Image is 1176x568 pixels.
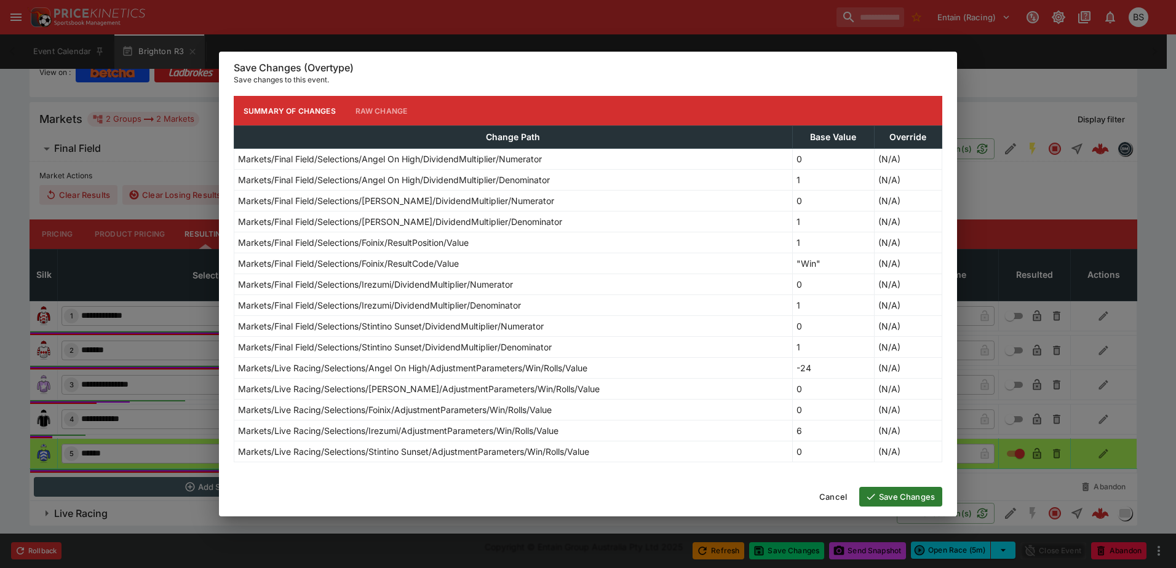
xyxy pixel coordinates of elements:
td: 6 [792,420,874,441]
p: Markets/Final Field/Selections/Stintino Sunset/DividendMultiplier/Denominator [238,341,552,353]
p: Markets/Live Racing/Selections/[PERSON_NAME]/AdjustmentParameters/Win/Rolls/Value [238,382,600,395]
p: Markets/Live Racing/Selections/Foinix/AdjustmentParameters/Win/Rolls/Value [238,403,552,416]
td: (N/A) [874,211,942,232]
td: (N/A) [874,274,942,295]
p: Markets/Final Field/Selections/Foinix/ResultPosition/Value [238,236,469,249]
td: 0 [792,149,874,170]
td: 1 [792,232,874,253]
td: 0 [792,441,874,462]
td: 1 [792,295,874,316]
button: Summary of Changes [234,96,346,125]
td: 0 [792,400,874,420]
p: Markets/Final Field/Selections/Stintino Sunset/DividendMultiplier/Numerator [238,320,544,333]
td: (N/A) [874,191,942,211]
td: (N/A) [874,295,942,316]
th: Base Value [792,126,874,149]
p: Markets/Live Racing/Selections/Irezumi/AdjustmentParameters/Win/Rolls/Value [238,424,558,437]
th: Override [874,126,942,149]
td: (N/A) [874,337,942,358]
p: Markets/Live Racing/Selections/Stintino Sunset/AdjustmentParameters/Win/Rolls/Value [238,445,589,458]
button: Cancel [812,487,854,507]
p: Markets/Final Field/Selections/Angel On High/DividendMultiplier/Numerator [238,152,542,165]
td: 0 [792,274,874,295]
p: Markets/Final Field/Selections/Irezumi/DividendMultiplier/Denominator [238,299,521,312]
td: 0 [792,316,874,337]
td: -24 [792,358,874,379]
td: (N/A) [874,420,942,441]
td: 1 [792,337,874,358]
p: Markets/Final Field/Selections/[PERSON_NAME]/DividendMultiplier/Denominator [238,215,562,228]
p: Markets/Live Racing/Selections/Angel On High/AdjustmentParameters/Win/Rolls/Value [238,361,587,374]
p: Save changes to this event. [234,74,942,86]
td: 0 [792,379,874,400]
p: Markets/Final Field/Selections/Foinix/ResultCode/Value [238,257,459,270]
td: (N/A) [874,253,942,274]
td: (N/A) [874,232,942,253]
button: Raw Change [346,96,418,125]
h6: Save Changes (Overtype) [234,61,942,74]
td: (N/A) [874,316,942,337]
td: 1 [792,170,874,191]
button: Save Changes [859,487,942,507]
td: (N/A) [874,400,942,420]
td: (N/A) [874,379,942,400]
td: 0 [792,191,874,211]
th: Change Path [234,126,793,149]
td: 1 [792,211,874,232]
td: (N/A) [874,149,942,170]
p: Markets/Final Field/Selections/[PERSON_NAME]/DividendMultiplier/Numerator [238,194,554,207]
td: (N/A) [874,358,942,379]
p: Markets/Final Field/Selections/Irezumi/DividendMultiplier/Numerator [238,278,513,291]
td: (N/A) [874,441,942,462]
p: Markets/Final Field/Selections/Angel On High/DividendMultiplier/Denominator [238,173,550,186]
td: "Win" [792,253,874,274]
td: (N/A) [874,170,942,191]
